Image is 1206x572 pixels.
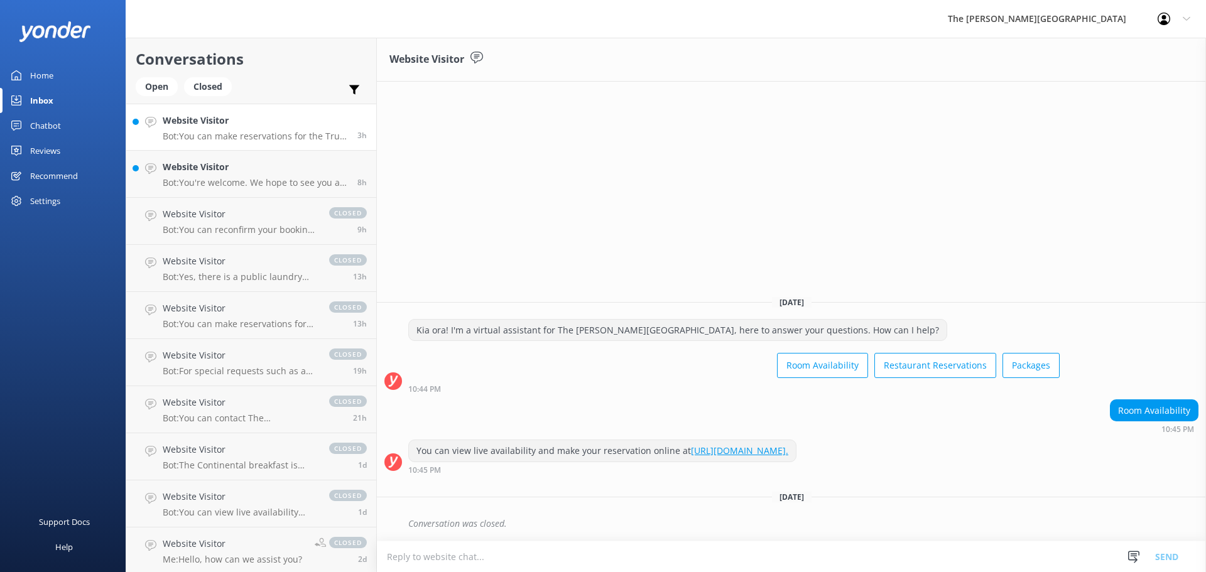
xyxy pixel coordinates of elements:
[163,254,317,268] h4: Website Visitor
[358,507,367,517] span: Aug 25 2025 09:14pm (UTC +12:00) Pacific/Auckland
[408,467,441,474] strong: 10:45 PM
[126,151,376,198] a: Website VisitorBot:You're welcome. We hope to see you at The [PERSON_NAME][GEOGRAPHIC_DATA] soon!8h
[409,320,947,341] div: Kia ora! I'm a virtual assistant for The [PERSON_NAME][GEOGRAPHIC_DATA], here to answer your ques...
[30,138,60,163] div: Reviews
[1002,353,1060,378] button: Packages
[163,365,317,377] p: Bot: For special requests such as a table with a view, please contact The [PERSON_NAME] team dire...
[126,339,376,386] a: Website VisitorBot:For special requests such as a table with a view, please contact The [PERSON_N...
[353,271,367,282] span: Aug 26 2025 09:41am (UTC +12:00) Pacific/Auckland
[30,63,53,88] div: Home
[329,207,367,219] span: closed
[184,79,238,93] a: Closed
[126,104,376,151] a: Website VisitorBot:You can make reservations for the True South Dining Room online at [URL][DOMAI...
[384,513,1198,534] div: 2025-08-18T20:59:18.642
[358,460,367,470] span: Aug 25 2025 11:01pm (UTC +12:00) Pacific/Auckland
[39,509,90,534] div: Support Docs
[163,460,317,471] p: Bot: The Continental breakfast is $25, the full breakfast is $35, children under 12 are NZ$17.50,...
[163,537,302,551] h4: Website Visitor
[163,131,348,142] p: Bot: You can make reservations for the True South Dining Room online at [URL][DOMAIN_NAME]. For l...
[184,77,232,96] div: Closed
[163,396,317,409] h4: Website Visitor
[408,465,796,474] div: Aug 16 2025 10:45pm (UTC +12:00) Pacific/Auckland
[329,254,367,266] span: closed
[358,554,367,564] span: Aug 24 2025 11:10pm (UTC +12:00) Pacific/Auckland
[353,365,367,376] span: Aug 26 2025 03:29am (UTC +12:00) Pacific/Auckland
[1111,400,1198,421] div: Room Availability
[772,297,812,308] span: [DATE]
[389,51,464,68] h3: Website Visitor
[163,207,317,221] h4: Website Visitor
[30,113,61,138] div: Chatbot
[353,413,367,423] span: Aug 26 2025 01:29am (UTC +12:00) Pacific/Auckland
[30,188,60,213] div: Settings
[1161,426,1194,433] strong: 10:45 PM
[329,396,367,407] span: closed
[163,301,317,315] h4: Website Visitor
[408,513,1198,534] div: Conversation was closed.
[329,301,367,313] span: closed
[777,353,868,378] button: Room Availability
[357,224,367,235] span: Aug 26 2025 01:21pm (UTC +12:00) Pacific/Auckland
[408,386,441,393] strong: 10:44 PM
[55,534,73,559] div: Help
[126,433,376,480] a: Website VisitorBot:The Continental breakfast is $25, the full breakfast is $35, children under 12...
[163,318,317,330] p: Bot: You can make reservations for the True South Dining Room online at [URL][DOMAIN_NAME]. For l...
[329,490,367,501] span: closed
[408,384,1060,393] div: Aug 16 2025 10:44pm (UTC +12:00) Pacific/Auckland
[329,537,367,548] span: closed
[30,88,53,113] div: Inbox
[691,445,788,456] a: [URL][DOMAIN_NAME].
[163,443,317,456] h4: Website Visitor
[163,177,348,188] p: Bot: You're welcome. We hope to see you at The [PERSON_NAME][GEOGRAPHIC_DATA] soon!
[163,114,348,127] h4: Website Visitor
[163,554,302,565] p: Me: Hello, how can we assist you?
[136,79,184,93] a: Open
[136,77,178,96] div: Open
[357,130,367,141] span: Aug 26 2025 07:38pm (UTC +12:00) Pacific/Auckland
[126,198,376,245] a: Website VisitorBot:You can reconfirm your booking by contacting us at [EMAIL_ADDRESS][DOMAIN_NAME...
[163,224,317,235] p: Bot: You can reconfirm your booking by contacting us at [EMAIL_ADDRESS][DOMAIN_NAME] or calling [...
[357,177,367,188] span: Aug 26 2025 02:12pm (UTC +12:00) Pacific/Auckland
[772,492,812,502] span: [DATE]
[163,160,348,174] h4: Website Visitor
[409,440,796,461] div: You can view live availability and make your reservation online at
[136,47,367,71] h2: Conversations
[126,292,376,339] a: Website VisitorBot:You can make reservations for the True South Dining Room online at [URL][DOMAI...
[30,163,78,188] div: Recommend
[163,413,317,424] p: Bot: You can contact The [PERSON_NAME] team for customer care at [PHONE_NUMBER] or email [EMAIL_A...
[874,353,996,378] button: Restaurant Reservations
[163,507,317,518] p: Bot: You can view live availability and make your reservation online at [URL][DOMAIN_NAME].
[126,386,376,433] a: Website VisitorBot:You can contact The [PERSON_NAME] team for customer care at [PHONE_NUMBER] or ...
[353,318,367,329] span: Aug 26 2025 09:17am (UTC +12:00) Pacific/Auckland
[1110,424,1198,433] div: Aug 16 2025 10:45pm (UTC +12:00) Pacific/Auckland
[163,490,317,504] h4: Website Visitor
[163,348,317,362] h4: Website Visitor
[329,443,367,454] span: closed
[19,21,91,42] img: yonder-white-logo.png
[329,348,367,360] span: closed
[126,480,376,527] a: Website VisitorBot:You can view live availability and make your reservation online at [URL][DOMAI...
[126,245,376,292] a: Website VisitorBot:Yes, there is a public laundry available to guests at no charge.closed13h
[163,271,317,283] p: Bot: Yes, there is a public laundry available to guests at no charge.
